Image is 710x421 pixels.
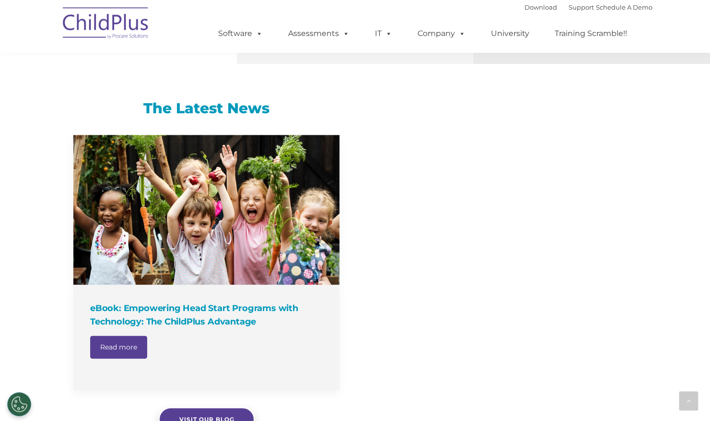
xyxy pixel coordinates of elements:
[90,336,147,359] a: Read more
[545,24,637,43] a: Training Scramble!!
[90,301,325,328] h4: eBook: Empowering Head Start Programs with Technology: The ChildPlus Advantage
[596,3,652,11] a: Schedule A Demo
[408,24,475,43] a: Company
[73,99,339,118] h3: The Latest News
[365,24,402,43] a: IT
[524,3,557,11] a: Download
[209,24,272,43] a: Software
[481,24,539,43] a: University
[279,24,359,43] a: Assessments
[524,3,652,11] font: |
[58,0,154,48] img: ChildPlus by Procare Solutions
[662,375,710,421] iframe: Chat Widget
[569,3,594,11] a: Support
